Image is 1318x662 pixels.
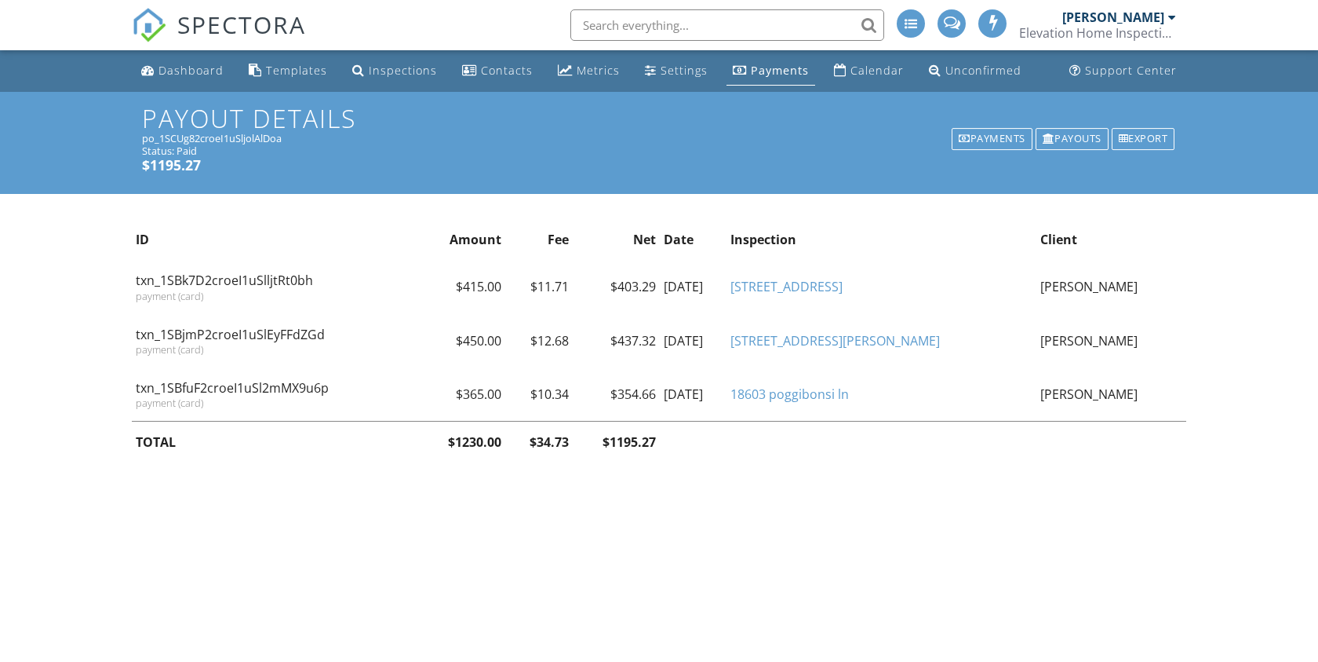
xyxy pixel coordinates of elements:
div: Payments [751,63,809,78]
td: [PERSON_NAME] [1036,260,1186,313]
div: payment (card) [136,290,414,302]
img: The Best Home Inspection Software - Spectora [132,8,166,42]
th: ID [132,219,418,260]
span: SPECTORA [177,8,306,41]
td: [DATE] [660,314,727,368]
div: Contacts [481,63,533,78]
td: [DATE] [660,368,727,422]
a: Payments [726,57,815,86]
td: $403.29 [573,260,660,313]
div: Elevation Home Inspections [1019,25,1176,41]
a: SPECTORA [132,21,306,54]
div: Export [1112,128,1175,150]
a: [STREET_ADDRESS] [730,278,843,295]
th: TOTAL [132,422,418,463]
div: Templates [266,63,327,78]
a: Payouts [1034,126,1110,152]
a: Settings [639,57,714,86]
div: Status: Paid [142,144,1176,157]
input: Search everything... [570,9,884,41]
div: Unconfirmed [945,63,1021,78]
a: Unconfirmed [923,57,1028,86]
td: [PERSON_NAME] [1036,368,1186,422]
a: Payments [950,126,1034,152]
th: Inspection [726,219,1036,260]
th: $1195.27 [573,422,660,463]
a: 18603 poggibonsi ln [730,386,849,403]
a: Export [1110,126,1177,152]
th: Net [573,219,660,260]
a: [STREET_ADDRESS][PERSON_NAME] [730,332,940,349]
td: [DATE] [660,260,727,313]
div: Metrics [577,63,620,78]
div: po_1SCUg82croeI1uSljolAlDoa [142,132,1176,144]
a: Contacts [456,57,539,86]
div: Payments [952,128,1032,150]
div: Dashboard [158,63,224,78]
div: Settings [661,63,708,78]
td: $10.34 [505,368,573,422]
th: Amount [418,219,505,260]
td: txn_1SBfuF2croeI1uSl2mMX9u6p [132,368,418,422]
div: Support Center [1085,63,1177,78]
td: $11.71 [505,260,573,313]
a: Dashboard [135,57,230,86]
td: $12.68 [505,314,573,368]
td: $437.32 [573,314,660,368]
td: $450.00 [418,314,505,368]
td: $354.66 [573,368,660,422]
div: Inspections [369,63,437,78]
td: txn_1SBjmP2croeI1uSlEyFFdZGd [132,314,418,368]
a: Metrics [552,57,626,86]
td: txn_1SBk7D2croeI1uSlljtRt0bh [132,260,418,313]
div: Calendar [850,63,904,78]
th: Date [660,219,727,260]
div: payment (card) [136,397,414,409]
div: payment (card) [136,343,414,356]
div: [PERSON_NAME] [1062,9,1164,25]
td: $365.00 [418,368,505,422]
h5: $1195.27 [142,157,1176,173]
th: $34.73 [505,422,573,463]
a: Inspections [346,57,443,86]
h1: Payout Details [142,104,1176,132]
th: $1230.00 [418,422,505,463]
th: Fee [505,219,573,260]
td: $415.00 [418,260,505,313]
td: [PERSON_NAME] [1036,314,1186,368]
a: Calendar [828,57,910,86]
div: Payouts [1036,128,1109,150]
th: Client [1036,219,1186,260]
a: Support Center [1063,57,1183,86]
a: Templates [242,57,333,86]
